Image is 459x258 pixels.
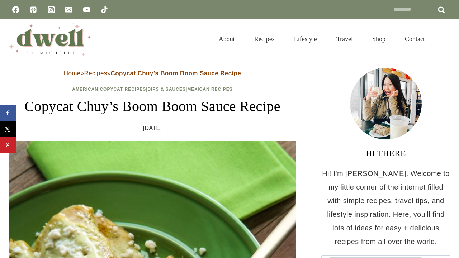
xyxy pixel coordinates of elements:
[64,70,241,77] span: » »
[9,23,91,56] img: DWELL by michelle
[62,3,76,17] a: Email
[72,87,98,92] a: American
[148,87,186,92] a: Dips & Sauces
[9,96,296,117] h1: Copycat Chuy’s Boom Boom Sauce Recipe
[438,33,450,45] button: View Search Form
[84,70,107,77] a: Recipes
[64,70,81,77] a: Home
[209,27,245,52] a: About
[209,27,435,52] nav: Primary Navigation
[80,3,94,17] a: YouTube
[100,87,146,92] a: Copycat Recipes
[72,87,232,92] span: | | | |
[44,3,58,17] a: Instagram
[111,70,241,77] strong: Copycat Chuy’s Boom Boom Sauce Recipe
[245,27,284,52] a: Recipes
[327,27,363,52] a: Travel
[363,27,395,52] a: Shop
[187,87,209,92] a: Mexican
[143,123,162,134] time: [DATE]
[9,3,23,17] a: Facebook
[395,27,435,52] a: Contact
[211,87,233,92] a: Recipes
[26,3,41,17] a: Pinterest
[97,3,112,17] a: TikTok
[321,167,450,248] p: Hi! I'm [PERSON_NAME]. Welcome to my little corner of the internet filled with simple recipes, tr...
[321,147,450,159] h3: HI THERE
[284,27,327,52] a: Lifestyle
